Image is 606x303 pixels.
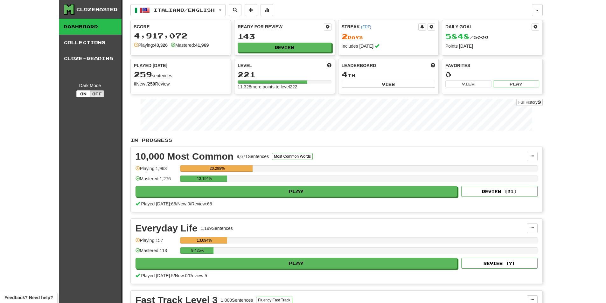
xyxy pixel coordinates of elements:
[134,32,228,40] div: 4,917,072
[59,51,122,66] a: Cloze-Reading
[171,42,209,48] div: Mastered:
[59,19,122,35] a: Dashboard
[342,32,348,41] span: 2
[245,4,257,16] button: Add sentence to collection
[445,43,539,49] div: Points [DATE]
[148,81,155,86] strong: 259
[136,258,457,269] button: Play
[134,42,168,48] div: Playing:
[136,186,457,197] button: Play
[136,247,177,258] div: Mastered: 113
[141,201,176,206] span: Played [DATE]: 66
[516,99,542,106] a: Full History
[190,201,191,206] span: /
[136,224,198,233] div: Everyday Life
[136,165,177,176] div: Playing: 1,963
[238,62,252,69] span: Level
[154,7,215,13] span: Italiano / English
[461,258,538,269] button: Review (7)
[174,273,175,278] span: /
[191,201,212,206] span: Review: 66
[182,165,253,172] div: 20.298%
[238,32,331,40] div: 143
[431,62,435,69] span: This week in points, UTC
[4,294,53,301] span: Open feedback widget
[134,71,228,79] div: sentences
[238,24,324,30] div: Ready for Review
[195,43,209,48] strong: 41,969
[229,4,241,16] button: Search sentences
[76,90,90,97] button: On
[327,62,331,69] span: Score more points to level up
[90,90,104,97] button: Off
[59,35,122,51] a: Collections
[342,32,435,41] div: Day s
[445,24,532,31] div: Daily Goal
[445,62,539,69] div: Favorites
[182,176,227,182] div: 13.194%
[342,71,435,79] div: th
[201,225,233,231] div: 1,199 Sentences
[238,71,331,79] div: 221
[136,152,233,161] div: 10,000 Most Common
[272,153,313,160] button: Most Common Words
[130,4,226,16] button: Italiano/English
[237,153,269,160] div: 9,671 Sentences
[261,4,273,16] button: More stats
[445,71,539,79] div: 0
[445,35,489,40] span: / 5000
[154,43,168,48] strong: 43,326
[238,43,331,52] button: Review
[342,24,419,30] div: Streak
[176,201,178,206] span: /
[361,25,371,29] a: (EDT)
[134,62,168,69] span: Played [DATE]
[182,237,227,244] div: 13.094%
[178,201,190,206] span: New: 0
[342,81,435,88] button: View
[461,186,538,197] button: Review (31)
[182,247,214,254] div: 9.425%
[493,80,539,87] button: Play
[342,62,376,69] span: Leaderboard
[445,80,491,87] button: View
[130,137,543,143] p: In Progress
[134,24,228,30] div: Score
[445,32,470,41] span: 5848
[134,81,228,87] div: New / Review
[134,81,136,86] strong: 0
[189,273,207,278] span: Review: 5
[76,6,118,13] div: Clozemaster
[136,237,177,248] div: Playing: 157
[136,176,177,186] div: Mastered: 1,276
[141,273,173,278] span: Played [DATE]: 5
[64,82,117,89] div: Dark Mode
[175,273,188,278] span: New: 0
[342,70,348,79] span: 4
[342,43,435,49] div: Includes [DATE]!
[134,70,152,79] span: 259
[238,84,331,90] div: 11,328 more points to level 222
[187,273,189,278] span: /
